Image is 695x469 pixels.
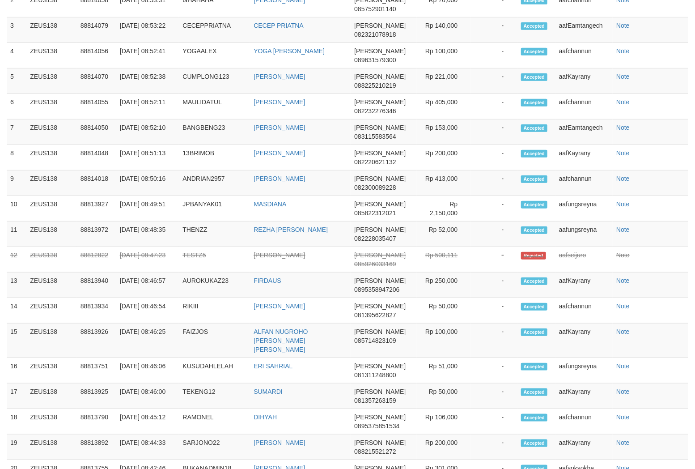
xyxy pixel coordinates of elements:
td: THENZZ [179,222,250,247]
td: Rp 50,000 [417,298,471,324]
td: Rp 100,000 [417,43,471,68]
span: Accepted [521,363,548,371]
td: 13 [7,273,26,298]
a: MASDIANA [254,200,286,208]
td: aafchannun [555,94,613,119]
td: ZEUS138 [26,384,76,409]
td: 11 [7,222,26,247]
td: ZEUS138 [26,324,76,358]
a: Note [616,439,630,446]
td: ZEUS138 [26,145,76,171]
a: [PERSON_NAME] [254,98,305,106]
td: - [471,247,517,273]
td: 9 [7,171,26,196]
a: ERI SAHRIAL [254,362,292,370]
span: Accepted [521,99,548,107]
span: 081395622827 [354,311,396,319]
td: Rp 221,000 [417,68,471,94]
td: ZEUS138 [26,298,76,324]
span: 088215521272 [354,448,396,455]
a: Note [616,124,630,131]
td: 8 [7,145,26,171]
td: 13BRIMOB [179,145,250,171]
span: 085752901140 [354,5,396,13]
span: Accepted [521,201,548,209]
a: ALFAN NUGROHO [PERSON_NAME] [PERSON_NAME] [254,328,308,353]
td: 88814018 [77,171,116,196]
td: 17 [7,384,26,409]
td: ZEUS138 [26,17,76,43]
td: Rp 51,000 [417,358,471,384]
a: [PERSON_NAME] [254,175,305,182]
span: Accepted [521,124,548,132]
td: - [471,43,517,68]
span: [PERSON_NAME] [354,328,406,335]
td: 88813972 [77,222,116,247]
td: - [471,171,517,196]
td: [DATE] 08:46:25 [116,324,179,358]
td: 15 [7,324,26,358]
a: Note [616,252,630,259]
span: [PERSON_NAME] [354,200,406,208]
td: Rp 140,000 [417,17,471,43]
span: 082232276346 [354,107,396,115]
span: [PERSON_NAME] [354,362,406,370]
td: aafKayrany [555,273,613,298]
td: - [471,324,517,358]
span: 0895375851534 [354,422,399,430]
td: [DATE] 08:52:10 [116,119,179,145]
td: 14 [7,298,26,324]
td: [DATE] 08:47:23 [116,247,179,273]
td: RAMONEL [179,409,250,435]
td: aafchannun [555,298,613,324]
td: 88813925 [77,384,116,409]
span: [PERSON_NAME] [354,22,406,29]
span: Accepted [521,175,548,183]
td: aafchannun [555,171,613,196]
td: [DATE] 08:50:16 [116,171,179,196]
td: Rp 50,000 [417,384,471,409]
td: 19 [7,435,26,460]
span: [PERSON_NAME] [354,252,406,259]
td: Rp 100,000 [417,324,471,358]
td: aafungsreyna [555,196,613,222]
span: Accepted [521,48,548,55]
td: aafchannun [555,43,613,68]
td: 88814050 [77,119,116,145]
span: Accepted [521,73,548,81]
a: [PERSON_NAME] [254,303,305,310]
a: Note [616,328,630,335]
td: ZEUS138 [26,222,76,247]
td: CUMPLONG123 [179,68,250,94]
td: [DATE] 08:46:00 [116,384,179,409]
td: [DATE] 08:52:38 [116,68,179,94]
td: - [471,68,517,94]
td: aafungsreyna [555,358,613,384]
td: 7 [7,119,26,145]
td: 10 [7,196,26,222]
span: 0895358947206 [354,286,399,293]
td: ANDRIAN2957 [179,171,250,196]
td: CECEPPRIATNA [179,17,250,43]
td: - [471,119,517,145]
td: [DATE] 08:53:22 [116,17,179,43]
td: [DATE] 08:45:12 [116,409,179,435]
a: REZHA [PERSON_NAME] [254,226,328,233]
a: Note [616,362,630,370]
a: Note [616,414,630,421]
td: [DATE] 08:48:35 [116,222,179,247]
td: aafKayrany [555,324,613,358]
td: 16 [7,358,26,384]
td: 88813751 [77,358,116,384]
a: FIRDAUS [254,277,281,284]
td: ZEUS138 [26,358,76,384]
td: FAIZJOS [179,324,250,358]
td: - [471,409,517,435]
td: aafKayrany [555,435,613,460]
td: Rp 52,000 [417,222,471,247]
td: 88814048 [77,145,116,171]
td: SARJONO22 [179,435,250,460]
td: [DATE] 08:46:57 [116,273,179,298]
a: Note [616,277,630,284]
span: 085714823109 [354,337,396,344]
